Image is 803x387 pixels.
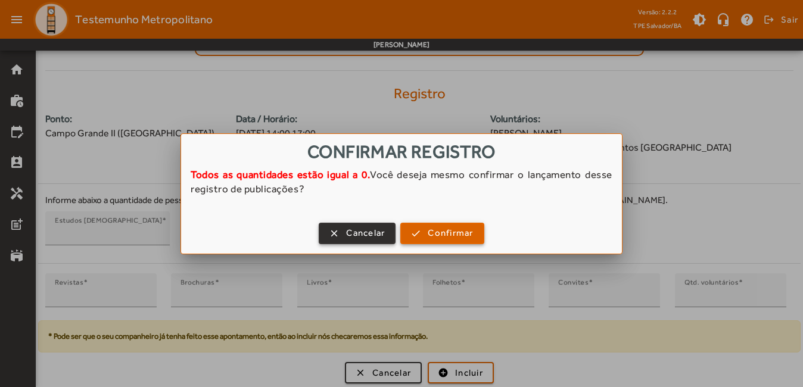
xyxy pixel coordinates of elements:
div: Você deseja mesmo confirmar o lançamento desse registro de publicações? [181,167,621,208]
button: Confirmar [400,223,484,244]
span: Confirmar [428,226,473,240]
button: Cancelar [319,223,396,244]
span: Cancelar [346,226,385,240]
strong: Todos as quantidades estão igual a 0. [191,168,370,180]
span: Confirmar registro [307,141,496,162]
